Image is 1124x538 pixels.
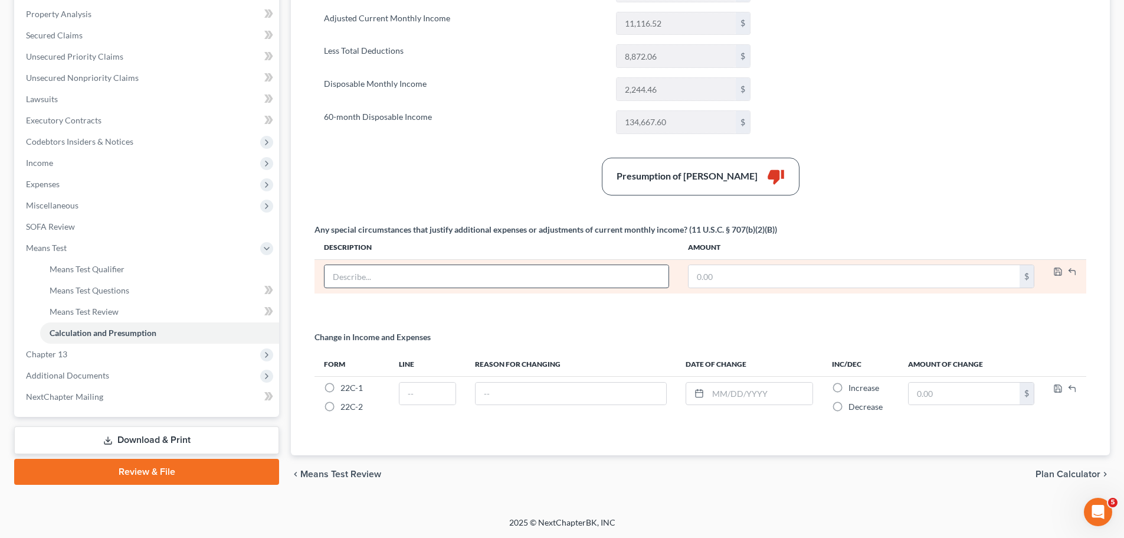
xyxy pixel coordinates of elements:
span: Income [26,158,53,168]
span: Plan Calculator [1035,469,1100,479]
span: Means Test [26,243,67,253]
span: Calculation and Presumption [50,328,156,338]
label: Disposable Monthly Income [318,77,610,101]
span: Means Test Questions [50,285,129,295]
a: Property Analysis [17,4,279,25]
span: NextChapter Mailing [26,392,103,402]
span: Increase [848,383,879,393]
th: Inc/Dec [822,353,899,376]
span: Means Test Qualifier [50,264,124,274]
input: 0.00 [689,265,1020,288]
div: Any special circumstances that justify additional expenses or adjustments of current monthly inco... [314,224,777,236]
span: Chapter 13 [26,349,67,359]
a: Unsecured Nonpriority Claims [17,67,279,89]
input: 0.00 [617,45,736,67]
label: Adjusted Current Monthly Income [318,12,610,35]
div: $ [1020,383,1034,405]
span: 5 [1108,498,1118,507]
input: MM/DD/YYYY [708,383,812,405]
a: Secured Claims [17,25,279,46]
a: Review & File [14,459,279,485]
input: -- [399,383,456,405]
label: 60-month Disposable Income [318,110,610,134]
button: chevron_left Means Test Review [291,469,381,479]
input: -- [476,383,666,405]
p: Change in Income and Expenses [314,331,431,343]
input: Describe... [325,265,668,288]
div: $ [736,78,750,100]
a: Download & Print [14,426,279,454]
input: 0.00 [617,111,736,133]
th: Reason for Changing [466,353,676,376]
a: Means Test Questions [40,280,279,301]
a: Unsecured Priority Claims [17,46,279,67]
iframe: Intercom live chat [1084,498,1112,526]
th: Amount [679,236,1044,259]
i: thumb_down [767,168,785,185]
th: Line [389,353,466,376]
label: Less Total Deductions [318,44,610,68]
span: Lawsuits [26,94,58,104]
span: Secured Claims [26,30,83,40]
a: Means Test Qualifier [40,259,279,280]
a: SOFA Review [17,216,279,237]
th: Description [314,236,679,259]
span: Codebtors Insiders & Notices [26,136,133,146]
button: Plan Calculator chevron_right [1035,469,1110,479]
input: 0.00 [617,12,736,35]
span: Unsecured Nonpriority Claims [26,73,139,83]
span: SOFA Review [26,221,75,231]
th: Form [314,353,389,376]
th: Date of Change [676,353,822,376]
span: Additional Documents [26,370,109,380]
span: Executory Contracts [26,115,101,125]
a: Calculation and Presumption [40,322,279,344]
span: Expenses [26,179,60,189]
span: Decrease [848,402,883,412]
span: Means Test Review [50,307,119,317]
a: Executory Contracts [17,110,279,131]
span: Property Analysis [26,9,91,19]
span: Means Test Review [300,469,381,479]
div: $ [736,45,750,67]
i: chevron_right [1100,469,1110,479]
i: chevron_left [291,469,300,479]
span: 22C-1 [340,383,363,393]
div: $ [736,111,750,133]
div: $ [736,12,750,35]
div: 2025 © NextChapterBK, INC [226,517,899,538]
th: Amount of Change [899,353,1044,376]
a: Lawsuits [17,89,279,110]
a: NextChapter Mailing [17,386,279,407]
input: 0.00 [909,383,1020,405]
a: Means Test Review [40,301,279,322]
input: 0.00 [617,78,736,100]
div: $ [1020,265,1034,288]
div: Presumption of [PERSON_NAME] [617,169,758,183]
span: Unsecured Priority Claims [26,51,123,61]
span: 22C-2 [340,402,363,412]
span: Miscellaneous [26,200,78,210]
